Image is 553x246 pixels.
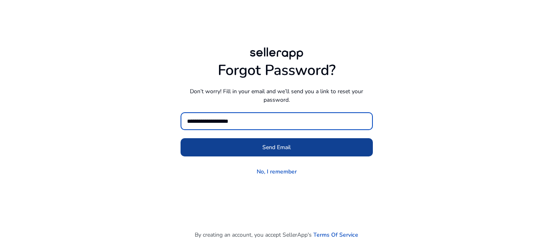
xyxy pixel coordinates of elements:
button: Send Email [181,138,373,156]
span: Send Email [262,143,291,152]
a: Terms Of Service [313,231,358,239]
a: No, I remember [257,167,297,176]
h1: Forgot Password? [181,62,373,79]
p: Don’t worry! Fill in your email and we’ll send you a link to reset your password. [181,87,373,104]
